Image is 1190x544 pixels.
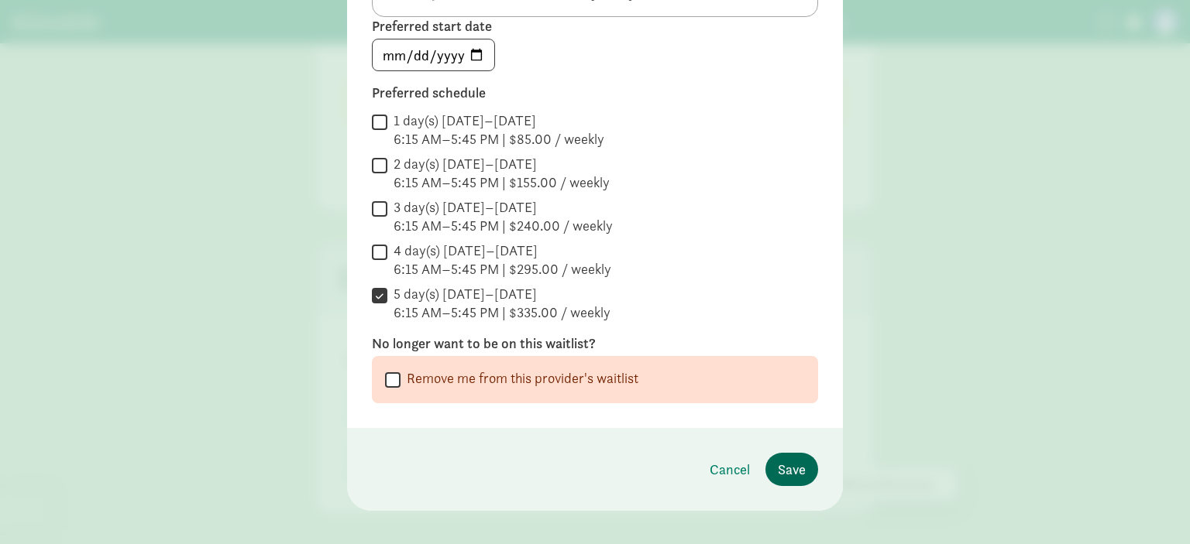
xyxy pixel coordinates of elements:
[372,334,818,353] label: No longer want to be on this waitlist?
[394,155,610,173] div: 2 day(s) [DATE]–[DATE]
[394,285,610,303] div: 5 day(s) [DATE]–[DATE]
[394,130,604,149] div: 6:15 AM–5:45 PM | $85.00 / weekly
[765,453,818,486] button: Save
[394,111,604,130] div: 1 day(s) [DATE]–[DATE]
[372,84,818,102] label: Preferred schedule
[394,241,611,260] div: 4 day(s) [DATE]–[DATE]
[710,459,750,480] span: Cancel
[697,453,762,486] button: Cancel
[394,217,613,235] div: 6:15 AM–5:45 PM | $240.00 / weekly
[394,198,613,217] div: 3 day(s) [DATE]–[DATE]
[372,17,818,36] label: Preferred start date
[394,260,611,279] div: 6:15 AM–5:45 PM | $295.00 / weekly
[394,303,610,322] div: 6:15 AM–5:45 PM | $335.00 / weekly
[778,459,806,480] span: Save
[394,173,610,192] div: 6:15 AM–5:45 PM | $155.00 / weekly
[401,369,638,388] label: Remove me from this provider's waitlist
